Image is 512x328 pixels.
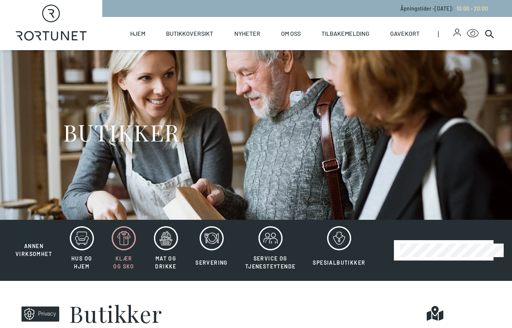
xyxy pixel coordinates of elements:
h1: Butikker [69,302,163,325]
a: Tilbakemelding [321,17,369,50]
span: Service og tjenesteytende [245,255,296,270]
h1: BUTIKKER [63,118,180,146]
a: 10:00 - 20:00 [454,5,488,12]
a: Om oss [281,17,301,50]
button: Spesialbutikker [305,226,373,275]
span: Klær og sko [113,255,134,270]
button: Klær og sko [103,226,144,275]
a: Gavekort [390,17,420,50]
button: Service og tjenesteytende [237,226,304,275]
a: Nyheter [234,17,260,50]
span: | [438,17,454,50]
a: Hjem [130,17,145,50]
a: Butikkoversikt [166,17,213,50]
span: Servering [195,259,228,266]
p: Åpningstider - [DATE] : [400,5,488,12]
span: Mat og drikke [155,255,176,270]
span: Hus og hjem [71,255,92,270]
button: Open Accessibility Menu [467,28,479,40]
button: Servering [188,226,236,275]
span: Spesialbutikker [313,259,365,266]
button: Mat og drikke [146,226,186,275]
iframe: Manage Preferences [8,304,69,324]
span: 10:00 - 20:00 [457,5,488,12]
button: Annen virksomhet [8,226,60,258]
button: Hus og hjem [62,226,102,275]
span: Annen virksomhet [15,243,52,257]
